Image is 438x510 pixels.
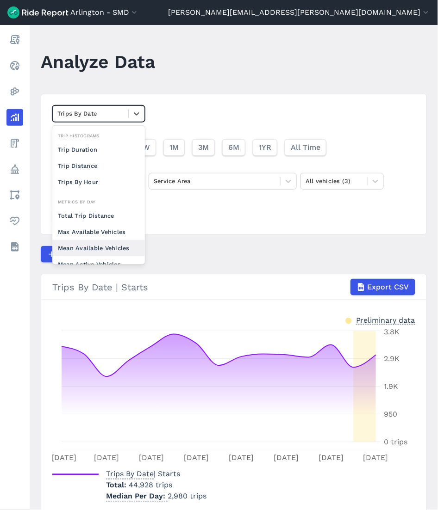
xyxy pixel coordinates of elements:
[259,142,271,153] span: 1YR
[52,256,145,272] div: Mean Active Vehicles
[285,139,326,156] button: All Time
[291,142,320,153] span: All Time
[6,135,23,152] a: Fees
[52,224,145,240] div: Max Available Vehicles
[6,187,23,203] a: Areas
[6,109,23,126] a: Analyze
[384,355,400,363] tspan: 2.9K
[198,142,209,153] span: 3M
[106,467,154,479] span: Trips By Date
[52,141,145,158] div: Trip Duration
[52,158,145,174] div: Trip Distance
[169,142,179,153] span: 1M
[52,279,415,295] div: Trips By Date | Starts
[168,7,431,18] button: [PERSON_NAME][EMAIL_ADDRESS][PERSON_NAME][DOMAIN_NAME]
[363,453,388,462] tspan: [DATE]
[192,139,215,156] button: 3M
[6,31,23,48] a: Report
[6,83,23,100] a: Heatmaps
[350,279,415,295] button: Export CSV
[253,139,277,156] button: 1YR
[163,139,185,156] button: 1M
[129,481,172,490] span: 44,928 trips
[52,174,145,190] div: Trips By Hour
[94,453,119,462] tspan: [DATE]
[139,453,164,462] tspan: [DATE]
[384,410,398,419] tspan: 950
[6,239,23,255] a: Datasets
[6,213,23,229] a: Health
[274,453,299,462] tspan: [DATE]
[6,57,23,74] a: Realtime
[384,328,400,337] tspan: 3.8K
[356,315,415,325] div: Preliminary data
[184,453,209,462] tspan: [DATE]
[41,246,126,263] button: Compare Metrics
[41,49,155,74] h1: Analyze Data
[52,131,145,140] div: Trip Histograms
[384,382,399,391] tspan: 1.9K
[52,240,145,256] div: Mean Available Vehicles
[106,481,129,490] span: Total
[368,282,409,293] span: Export CSV
[229,453,254,462] tspan: [DATE]
[106,489,168,502] span: Median Per Day
[384,438,408,447] tspan: 0 trips
[52,208,145,224] div: Total Trip Distance
[222,139,245,156] button: 6M
[106,470,180,479] span: | Starts
[70,7,139,18] button: Arlington - SMD
[51,453,76,462] tspan: [DATE]
[319,453,344,462] tspan: [DATE]
[6,161,23,178] a: Policy
[228,142,239,153] span: 6M
[52,197,145,206] div: Metrics By Day
[134,139,156,156] button: 1W
[140,142,150,153] span: 1W
[106,491,206,502] p: 2,980 trips
[7,6,69,18] img: Ride Report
